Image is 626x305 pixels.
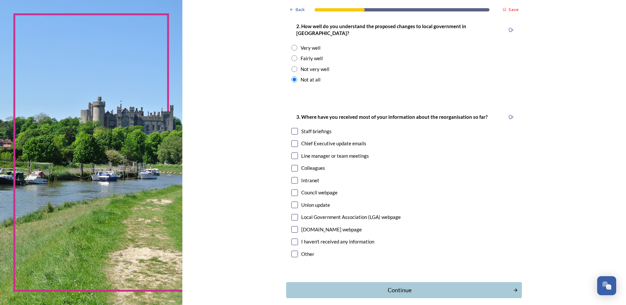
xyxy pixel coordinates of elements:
[301,226,362,233] div: [DOMAIN_NAME] webpage
[301,177,319,184] div: Intranet
[296,7,305,13] span: Back
[301,238,374,245] div: I haven't received any information
[301,189,338,196] div: Council webpage
[296,23,467,36] strong: 2. How well do you understand the proposed changes to local government in [GEOGRAPHIC_DATA]?
[597,276,616,295] button: Open Chat
[301,55,323,62] div: Fairly well
[286,282,522,298] button: Continue
[508,7,519,12] strong: Save
[301,164,325,172] div: Colleagues
[296,114,488,120] strong: 3. Where have you received most of your information about the reorganisation so far?
[301,152,369,160] div: Line manager or team meetings
[301,213,401,221] div: Local Government Association (LGA) webpage
[301,44,321,52] div: Very well
[301,76,321,83] div: Not at all
[301,128,332,135] div: Staff briefings
[301,140,366,147] div: Chief Executive update emails
[301,201,330,209] div: Union update
[301,250,314,258] div: Other
[301,65,329,73] div: Not very well
[290,286,509,295] div: Continue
